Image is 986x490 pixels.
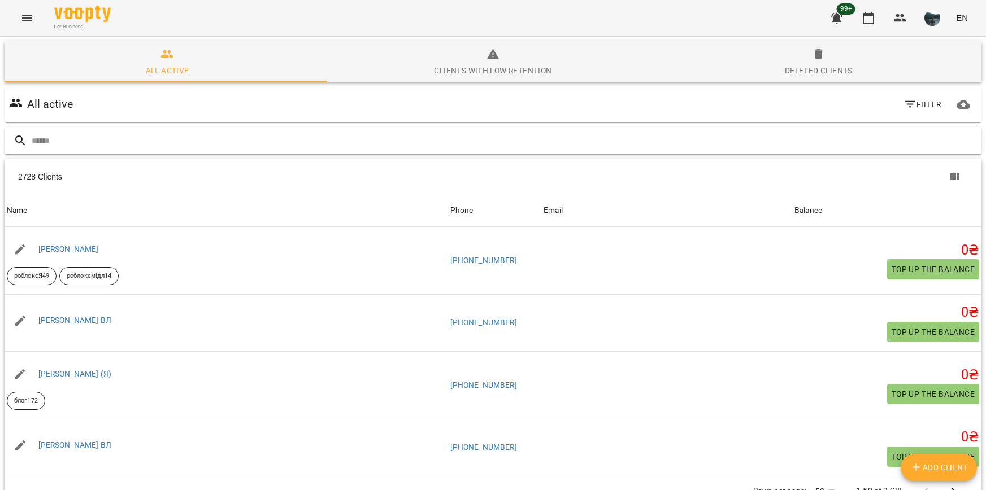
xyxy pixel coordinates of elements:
div: Deleted clients [785,64,853,77]
h5: 0 ₴ [794,366,979,384]
a: [PHONE_NUMBER] [450,256,517,265]
div: Sort [7,204,28,217]
div: блог172 [7,392,45,410]
h5: 0 ₴ [794,242,979,259]
span: Phone [450,204,540,217]
button: Top up the balance [887,384,979,404]
span: For Business [54,23,111,30]
div: Sort [794,204,822,217]
button: Top up the balance [887,259,979,279]
span: 99+ [837,3,855,15]
div: Clients with low retention [434,64,551,77]
img: aa1b040b8dd0042f4e09f431b6c9ed0a.jpeg [924,10,940,26]
span: EN [956,12,968,24]
div: Name [7,204,28,217]
a: [PHONE_NUMBER] [450,443,517,452]
button: Filter [899,94,946,115]
button: Top up the balance [887,447,979,467]
span: Balance [794,204,979,217]
span: Top up the balance [892,387,975,401]
div: Phone [450,204,474,217]
a: [PERSON_NAME] ВЛ [38,316,111,325]
div: Table Toolbar [5,159,981,195]
a: [PERSON_NAME] (Я) [38,369,112,378]
h6: All active [27,95,73,113]
span: Name [7,204,446,217]
button: EN [952,7,972,28]
span: Top up the balance [892,450,975,463]
h5: 0 ₴ [794,304,979,321]
p: роблоксЯ49 [14,272,49,281]
div: Balance [794,204,822,217]
button: Menu [14,5,41,32]
a: [PHONE_NUMBER] [450,380,517,390]
a: [PERSON_NAME] [38,244,99,253]
span: Top up the balance [892,262,975,276]
span: Add Client [910,461,968,474]
span: Top up the balance [892,325,975,339]
span: Filter [904,98,941,111]
div: роблоксЯ49 [7,267,57,285]
a: [PERSON_NAME] ВЛ [38,440,111,449]
img: Voopty Logo [54,6,111,22]
p: блог172 [14,396,38,406]
h5: 0 ₴ [794,428,979,446]
button: Add Client [901,454,978,481]
button: Columns view [941,163,968,190]
div: All active [146,64,189,77]
div: Sort [450,204,474,217]
div: 2728 Clients [18,171,502,182]
div: роблоксмідл14 [59,267,119,285]
div: Email [544,204,563,217]
span: Email [544,204,790,217]
button: Top up the balance [887,322,979,342]
div: Sort [544,204,563,217]
a: [PHONE_NUMBER] [450,318,517,327]
p: роблоксмідл14 [67,272,111,281]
